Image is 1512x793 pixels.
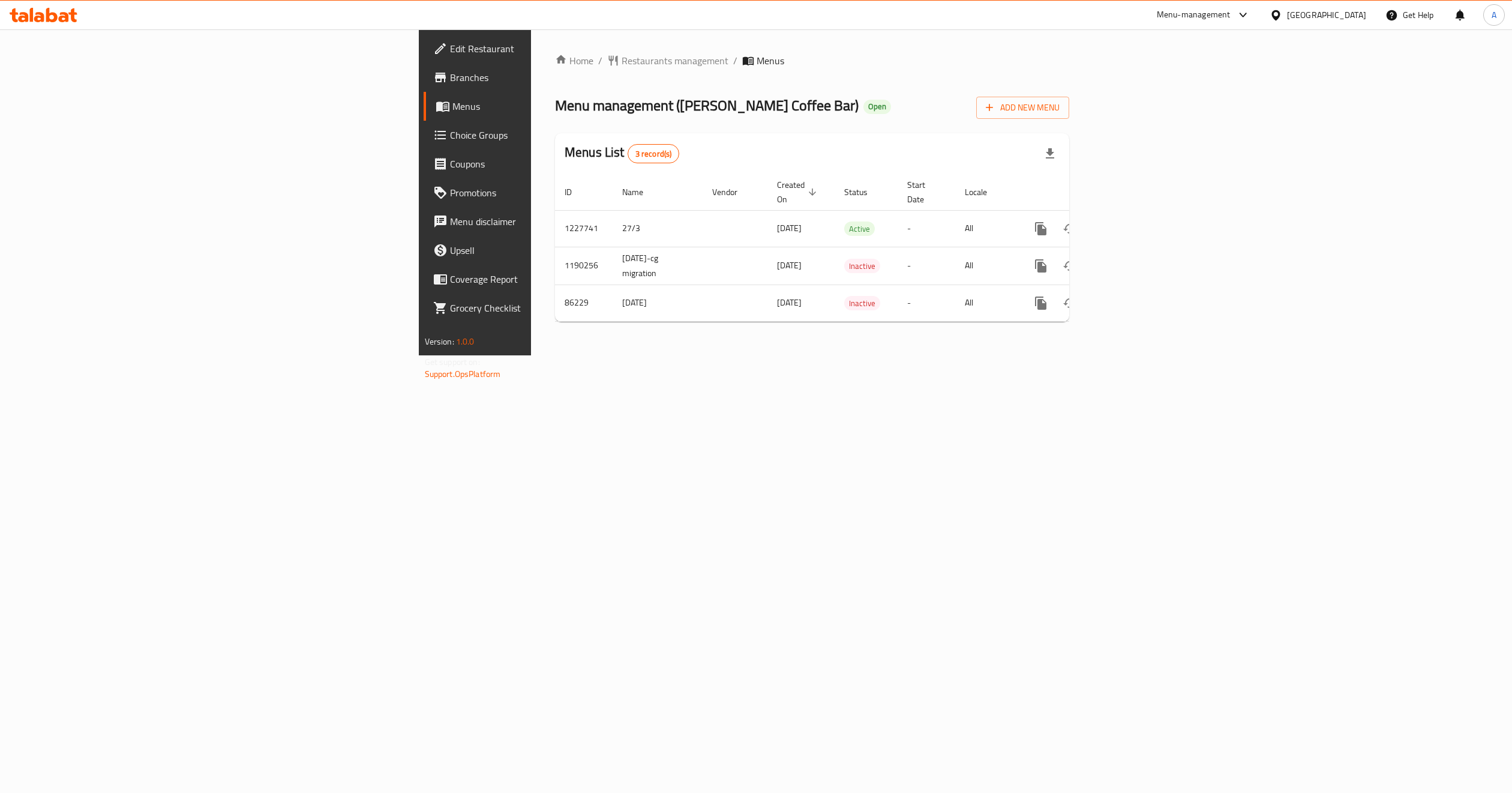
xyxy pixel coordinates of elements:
div: Active [844,222,875,236]
span: Inactive [844,297,880,310]
span: ID [565,185,587,199]
span: Inactive [844,259,880,273]
button: more [1027,214,1055,243]
span: Branches [450,70,662,85]
a: Grocery Checklist [424,294,671,322]
th: Actions [1017,174,1151,211]
a: Menus [424,92,671,121]
span: Choice Groups [450,128,662,142]
a: Choice Groups [424,121,671,149]
span: Coverage Report [450,272,662,286]
span: 1.0.0 [456,334,475,349]
a: Menu disclaimer [424,207,671,236]
span: Version: [425,334,454,349]
a: Coupons [424,149,671,178]
span: Coupons [450,157,662,171]
span: [DATE] [777,258,802,273]
a: Support.OpsPlatform [425,366,501,382]
span: Promotions [450,185,662,200]
div: Open [863,100,891,114]
nav: breadcrumb [555,53,1069,68]
td: All [955,285,1017,321]
button: Change Status [1055,289,1084,318]
a: Coverage Report [424,265,671,294]
div: [GEOGRAPHIC_DATA] [1287,8,1366,22]
span: Upsell [450,243,662,258]
span: Menu management ( [PERSON_NAME] Coffee Bar ) [555,92,859,119]
button: more [1027,252,1055,280]
table: enhanced table [555,174,1151,322]
li: / [733,53,737,68]
span: Get support on: [425,354,480,370]
a: Promotions [424,178,671,207]
button: Add New Menu [976,97,1069,119]
button: Change Status [1055,214,1084,243]
span: Created On [777,178,820,207]
span: Grocery Checklist [450,301,662,315]
span: Edit Restaurant [450,41,662,56]
span: Add New Menu [986,100,1060,115]
span: Vendor [712,185,753,199]
span: [DATE] [777,295,802,310]
td: - [898,247,955,285]
div: Total records count [628,144,680,163]
a: Upsell [424,236,671,265]
span: Restaurants management [622,53,728,68]
span: Name [622,185,659,199]
a: Branches [424,63,671,92]
div: Inactive [844,296,880,310]
button: Change Status [1055,252,1084,280]
div: Export file [1036,139,1064,168]
span: Menus [757,53,784,68]
h2: Menus List [565,143,679,163]
td: All [955,210,1017,247]
button: more [1027,289,1055,318]
span: Menus [452,99,662,113]
span: Active [844,222,875,236]
span: Status [844,185,883,199]
span: Open [863,101,891,112]
span: 3 record(s) [628,148,679,160]
span: A [1492,8,1496,22]
td: - [898,285,955,321]
div: Menu-management [1157,8,1231,22]
td: All [955,247,1017,285]
td: - [898,210,955,247]
span: Start Date [907,178,941,207]
span: Menu disclaimer [450,214,662,229]
a: Edit Restaurant [424,34,671,63]
span: [DATE] [777,220,802,236]
span: Locale [965,185,1003,199]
